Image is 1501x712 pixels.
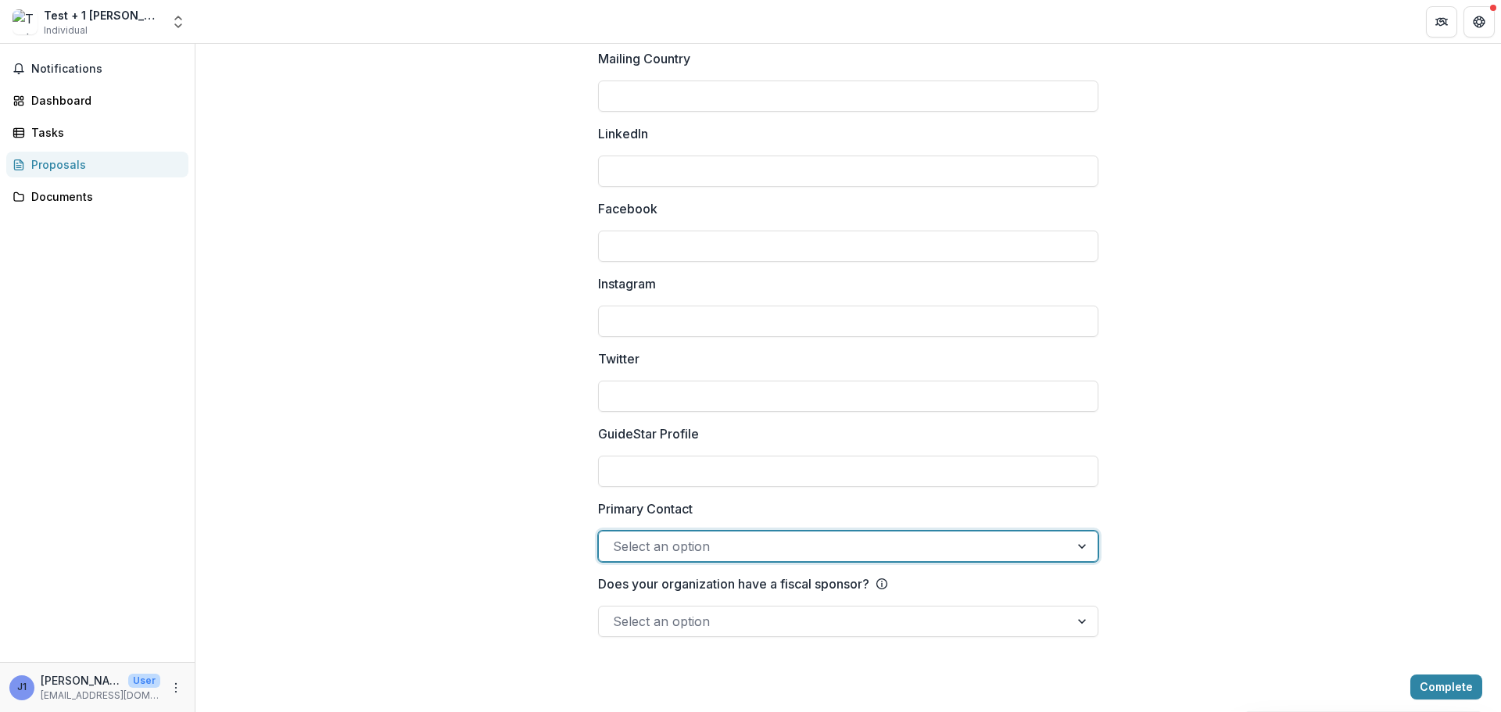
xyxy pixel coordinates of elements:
[598,49,690,68] p: Mailing Country
[167,6,189,38] button: Open entity switcher
[31,63,182,76] span: Notifications
[31,92,176,109] div: Dashboard
[41,672,122,689] p: [PERSON_NAME] + 1
[41,689,160,703] p: [EMAIL_ADDRESS][DOMAIN_NAME]
[31,124,176,141] div: Tasks
[1463,6,1495,38] button: Get Help
[1426,6,1457,38] button: Partners
[44,7,161,23] div: Test + 1 [PERSON_NAME]
[598,499,693,518] p: Primary Contact
[31,188,176,205] div: Documents
[44,23,88,38] span: Individual
[598,274,656,293] p: Instagram
[1410,674,1482,699] button: Complete
[598,199,657,218] p: Facebook
[598,124,648,143] p: LinkedIn
[13,9,38,34] img: Test + 1 John Howe
[598,574,869,593] p: Does your organization have a fiscal sponsor?
[6,120,188,145] a: Tasks
[6,88,188,113] a: Dashboard
[128,674,160,688] p: User
[598,349,639,368] p: Twitter
[17,682,27,692] div: John Howe + 1
[167,678,185,697] button: More
[6,56,188,81] button: Notifications
[6,184,188,209] a: Documents
[598,424,699,443] p: GuideStar Profile
[31,156,176,173] div: Proposals
[6,152,188,177] a: Proposals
